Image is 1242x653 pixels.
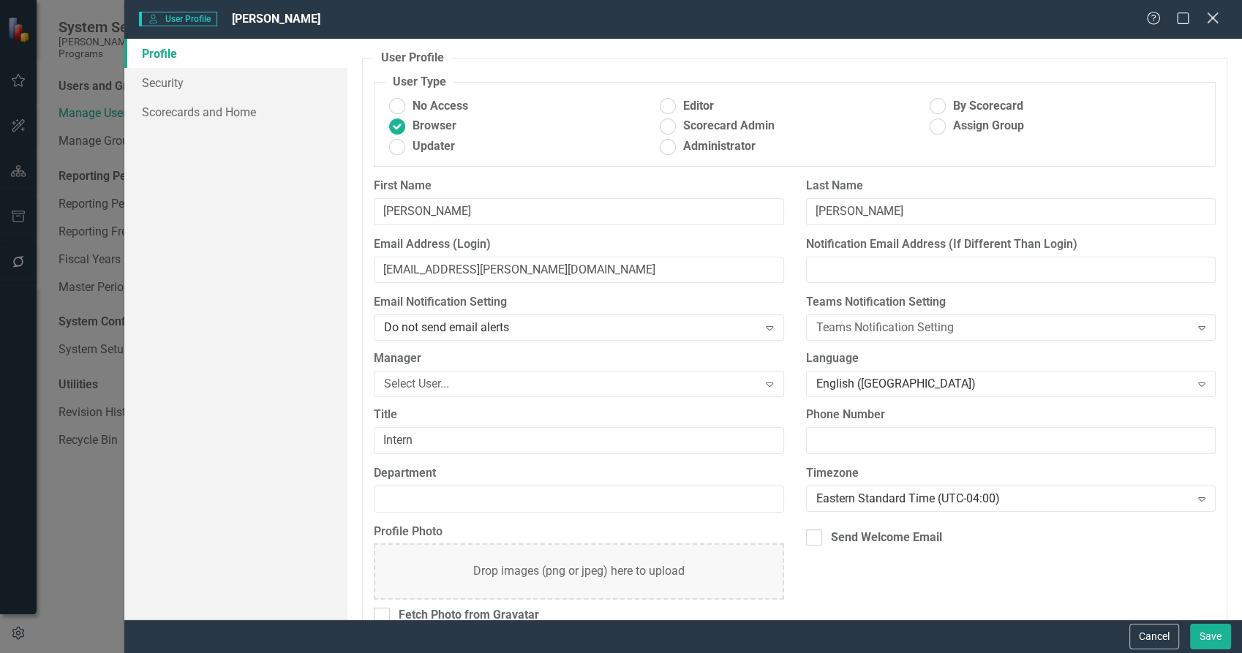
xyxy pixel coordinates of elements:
div: Teams Notification Setting [816,320,1190,336]
label: Notification Email Address (If Different Than Login) [806,236,1216,253]
span: Updater [413,138,455,155]
span: No Access [413,98,468,115]
button: Cancel [1129,624,1179,649]
label: Teams Notification Setting [806,294,1216,311]
div: Fetch Photo from Gravatar [399,607,539,624]
a: Profile [124,39,348,68]
span: User Profile [139,12,217,26]
legend: User Profile [374,50,451,67]
label: Manager [374,350,783,367]
legend: User Type [385,74,453,91]
div: Select User... [384,376,758,393]
div: Send Welcome Email [831,529,942,546]
span: Browser [413,118,456,135]
button: Save [1190,624,1231,649]
span: Administrator [683,138,756,155]
label: Phone Number [806,407,1216,423]
label: Timezone [806,465,1216,482]
div: Eastern Standard Time (UTC-04:00) [816,490,1190,507]
span: Editor [683,98,714,115]
label: Profile Photo [374,524,783,540]
a: Security [124,68,348,97]
label: Last Name [806,178,1216,195]
div: English ([GEOGRAPHIC_DATA]) [816,376,1190,393]
a: Scorecards and Home [124,97,348,127]
div: Do not send email alerts [384,320,758,336]
span: Assign Group [953,118,1024,135]
span: [PERSON_NAME] [232,12,320,26]
label: First Name [374,178,783,195]
span: By Scorecard [953,98,1023,115]
label: Language [806,350,1216,367]
label: Department [374,465,783,482]
div: Drop images (png or jpeg) here to upload [473,563,685,580]
label: Email Notification Setting [374,294,783,311]
label: Email Address (Login) [374,236,783,253]
span: Scorecard Admin [683,118,775,135]
label: Title [374,407,783,423]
